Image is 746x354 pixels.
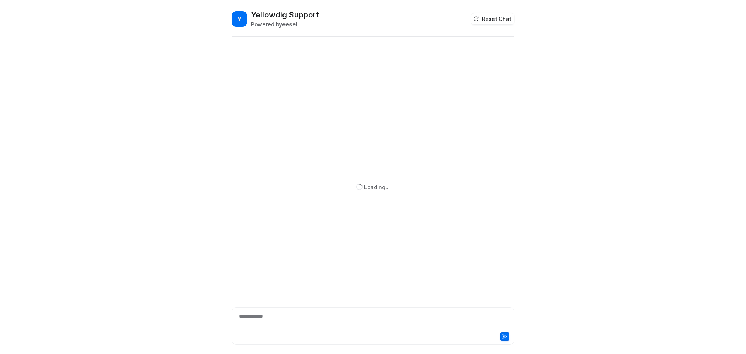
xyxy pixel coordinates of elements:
[232,11,247,27] span: Y
[251,9,319,20] h2: Yellowdig Support
[364,183,390,191] div: Loading...
[251,20,319,28] div: Powered by
[471,13,514,24] button: Reset Chat
[282,21,297,28] b: eesel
